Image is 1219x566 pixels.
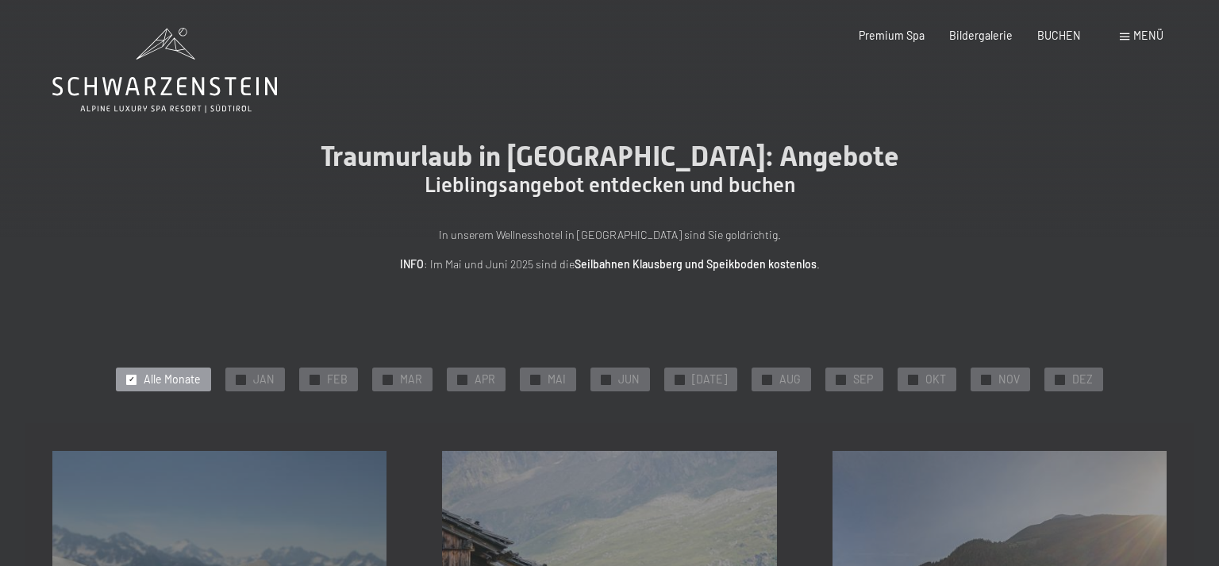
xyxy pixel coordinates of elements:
[253,372,275,387] span: JAN
[764,375,771,384] span: ✓
[460,375,466,384] span: ✓
[260,226,959,244] p: In unserem Wellnesshotel in [GEOGRAPHIC_DATA] sind Sie goldrichtig.
[327,372,348,387] span: FEB
[400,257,424,271] strong: INFO
[385,375,391,384] span: ✓
[998,372,1020,387] span: NOV
[475,372,495,387] span: APR
[260,256,959,274] p: : Im Mai und Juni 2025 sind die .
[1133,29,1163,42] span: Menü
[425,173,795,197] span: Lieblingsangebot entdecken und buchen
[1072,372,1093,387] span: DEZ
[677,375,683,384] span: ✓
[692,372,727,387] span: [DATE]
[575,257,817,271] strong: Seilbahnen Klausberg und Speikboden kostenlos
[144,372,201,387] span: Alle Monate
[548,372,566,387] span: MAI
[533,375,539,384] span: ✓
[949,29,1013,42] a: Bildergalerie
[1056,375,1063,384] span: ✓
[853,372,873,387] span: SEP
[1037,29,1081,42] a: BUCHEN
[909,375,916,384] span: ✓
[925,372,946,387] span: OKT
[779,372,801,387] span: AUG
[859,29,925,42] a: Premium Spa
[321,140,899,172] span: Traumurlaub in [GEOGRAPHIC_DATA]: Angebote
[618,372,640,387] span: JUN
[837,375,844,384] span: ✓
[312,375,318,384] span: ✓
[603,375,609,384] span: ✓
[983,375,989,384] span: ✓
[238,375,244,384] span: ✓
[129,375,135,384] span: ✓
[400,372,422,387] span: MAR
